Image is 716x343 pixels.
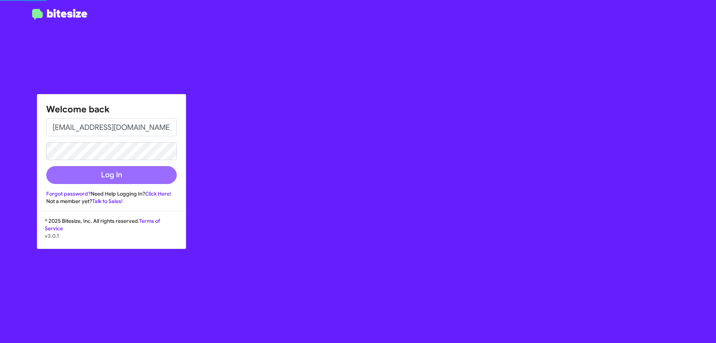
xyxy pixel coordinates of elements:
[46,190,177,197] div: Need Help Logging In?
[145,190,171,197] a: Click Here!
[37,217,186,249] div: © 2025 Bitesize, Inc. All rights reserved.
[45,232,178,240] p: v3.0.1
[46,103,177,115] h1: Welcome back
[92,198,123,205] a: Talk to Sales!
[46,118,177,136] input: Email address
[46,197,177,205] div: Not a member yet?
[46,190,91,197] a: Forgot password?
[46,166,177,184] button: Log In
